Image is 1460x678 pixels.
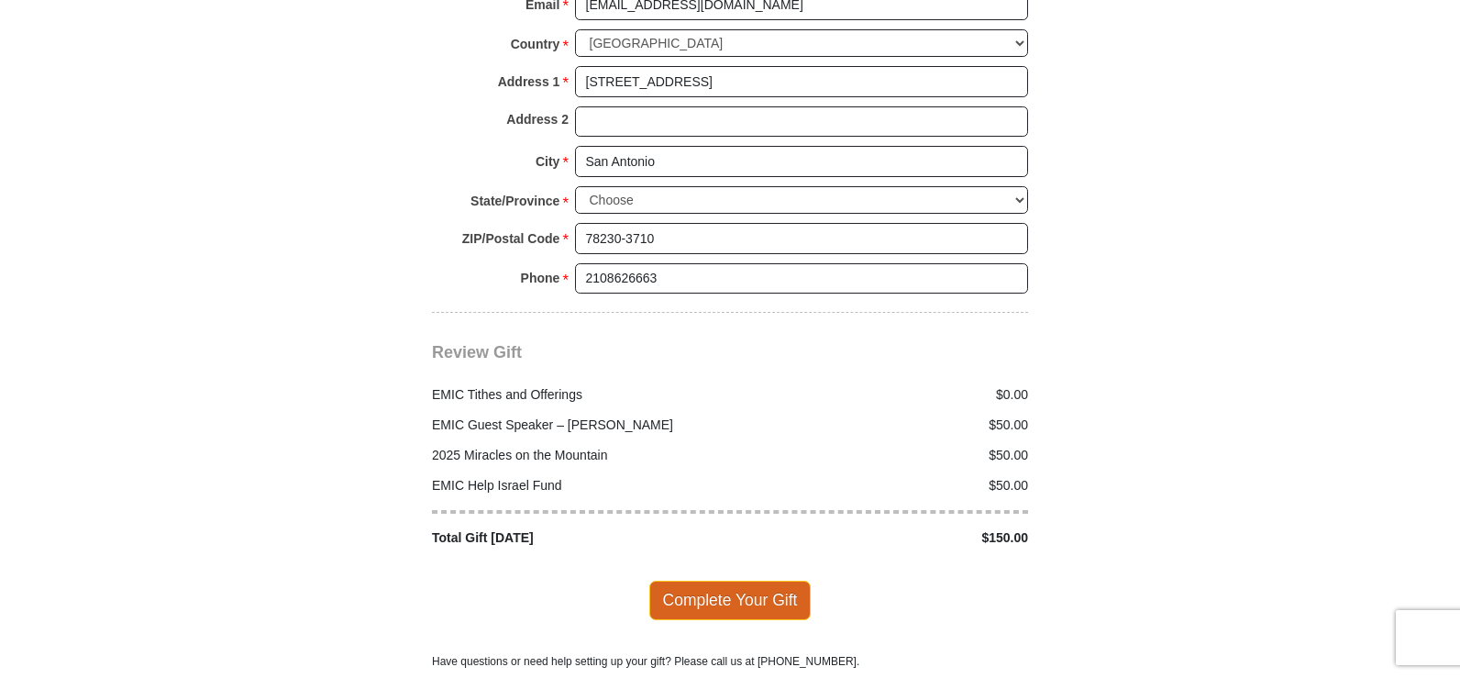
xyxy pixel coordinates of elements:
div: $0.00 [730,385,1038,405]
div: $50.00 [730,416,1038,435]
strong: ZIP/Postal Code [462,226,560,251]
div: $50.00 [730,446,1038,465]
div: 2025 Miracles on the Mountain [423,446,731,465]
div: $50.00 [730,476,1038,495]
div: EMIC Tithes and Offerings [423,385,731,405]
div: Total Gift [DATE] [423,528,731,548]
div: $150.00 [730,528,1038,548]
strong: State/Province [470,188,559,214]
strong: Phone [521,265,560,291]
strong: City [536,149,559,174]
div: EMIC Help Israel Fund [423,476,731,495]
span: Complete Your Gift [649,581,812,619]
strong: Address 2 [506,106,569,132]
div: EMIC Guest Speaker – [PERSON_NAME] [423,416,731,435]
p: Have questions or need help setting up your gift? Please call us at [PHONE_NUMBER]. [432,653,1028,670]
strong: Address 1 [498,69,560,94]
strong: Country [511,31,560,57]
span: Review Gift [432,343,522,361]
